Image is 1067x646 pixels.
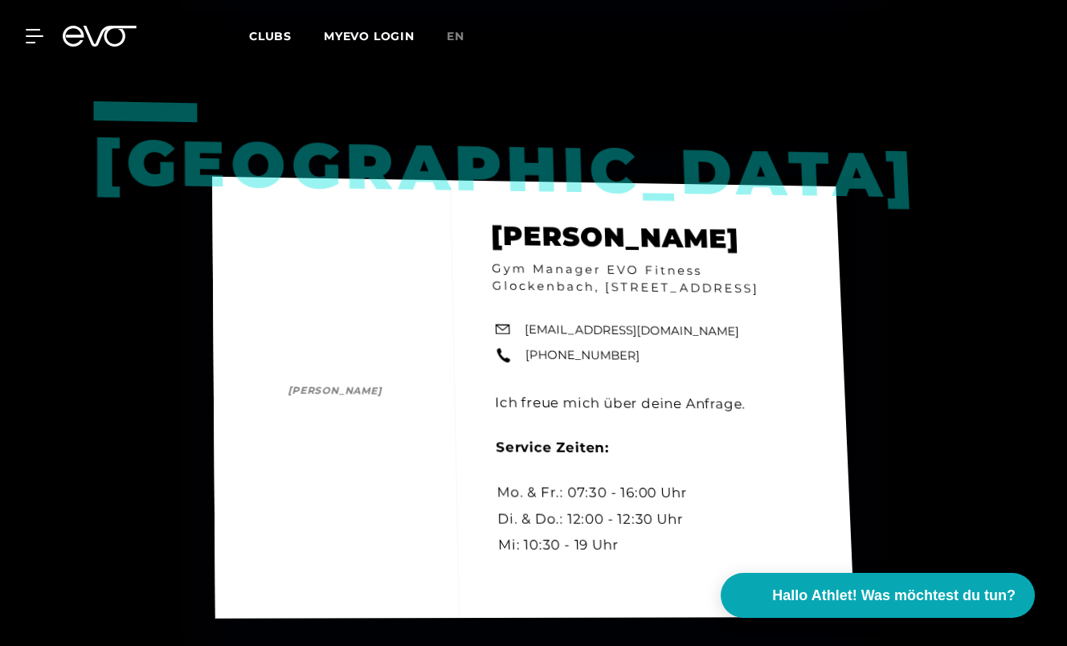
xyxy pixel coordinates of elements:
[249,28,324,43] a: Clubs
[447,27,484,46] a: en
[525,346,640,365] a: [PHONE_NUMBER]
[324,29,415,43] a: MYEVO LOGIN
[525,321,739,341] a: [EMAIL_ADDRESS][DOMAIN_NAME]
[447,29,464,43] span: en
[772,585,1016,607] span: Hallo Athlet! Was möchtest du tun?
[721,573,1035,618] button: Hallo Athlet! Was möchtest du tun?
[249,29,292,43] span: Clubs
